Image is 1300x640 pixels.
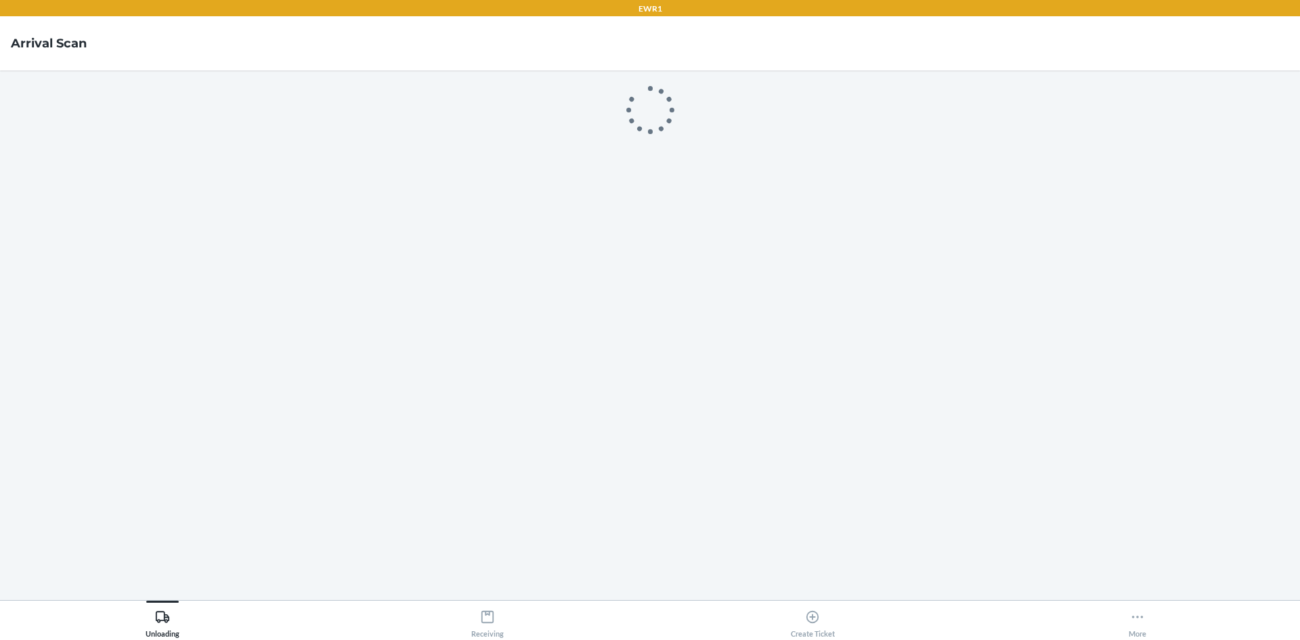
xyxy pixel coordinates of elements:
[11,35,87,52] h4: Arrival Scan
[471,604,504,638] div: Receiving
[146,604,179,638] div: Unloading
[638,3,662,15] p: EWR1
[791,604,835,638] div: Create Ticket
[650,601,975,638] button: Create Ticket
[325,601,650,638] button: Receiving
[1129,604,1146,638] div: More
[975,601,1300,638] button: More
